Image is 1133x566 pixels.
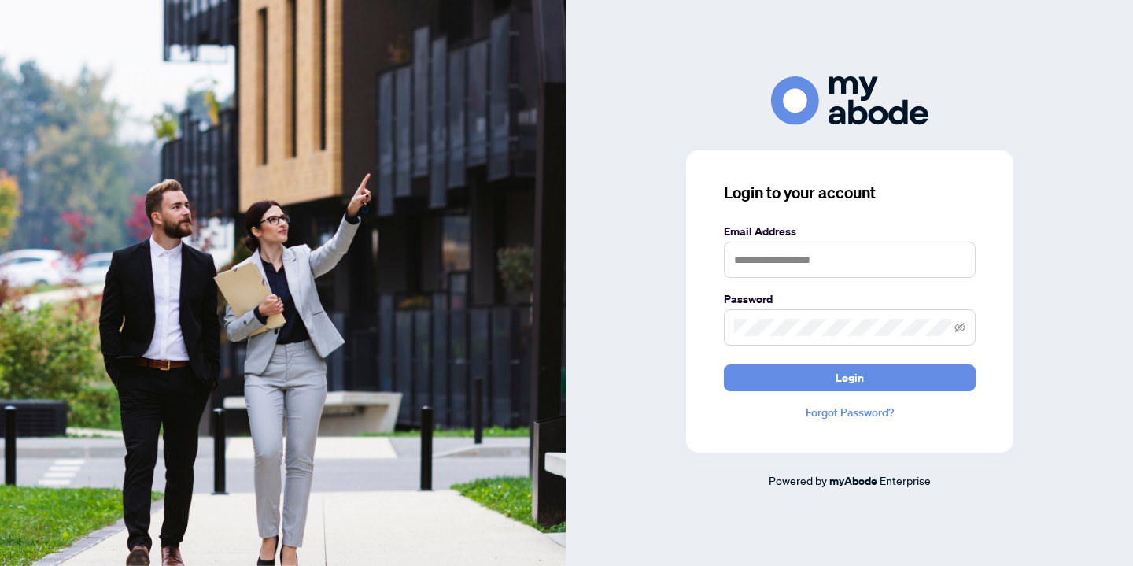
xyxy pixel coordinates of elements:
a: myAbode [829,472,877,490]
span: Enterprise [880,473,931,487]
img: ma-logo [771,76,928,124]
label: Password [724,290,976,308]
button: Login [724,364,976,391]
span: eye-invisible [954,322,965,333]
span: Login [836,365,864,390]
a: Forgot Password? [724,404,976,421]
span: Powered by [769,473,827,487]
label: Email Address [724,223,976,240]
h3: Login to your account [724,182,976,204]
